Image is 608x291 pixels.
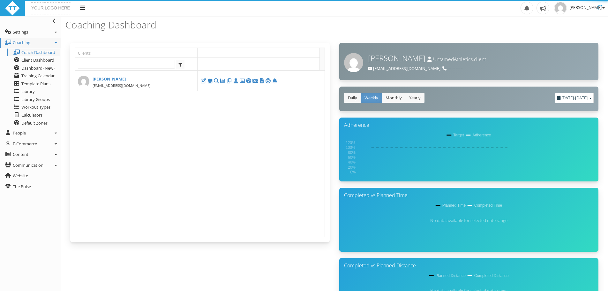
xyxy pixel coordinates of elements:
a: Workout Types [7,103,60,111]
text: 20% [348,165,356,169]
a: Progress images [239,78,245,83]
a: Training Calendar [7,72,60,80]
text: 120% [346,141,356,145]
a: Library [7,88,60,96]
span: Library [21,88,35,94]
span: [DATE] [575,95,588,101]
span: Content [13,151,28,157]
span: --- -- --- -- [447,65,463,71]
span: UntamedAthletics.client [433,56,486,63]
a: Account [252,78,259,83]
a: Library Groups [7,96,60,103]
span: select [176,60,184,68]
span: Default Zones [21,120,48,126]
h3: Coaching Dashboard [65,19,332,30]
text: 100% [346,145,356,150]
img: yourlogohere.png [30,1,72,16]
span: Coach Dashboard [21,50,55,55]
a: Edit Client [200,78,206,83]
a: Files [226,78,232,83]
span: Training Calendar [21,73,55,79]
span: Phone number [442,65,463,71]
span: Settings [13,29,28,35]
span: People [13,130,26,136]
small: Username [427,56,486,63]
a: Yearly [405,93,424,103]
span: Library Groups [21,96,50,102]
span: Communication [13,162,43,168]
span: [PERSON_NAME] [368,53,425,63]
text: 0% [350,170,356,174]
h3: Adherence [344,122,594,128]
span: Workout Types [21,104,50,110]
span: The Pulse [13,184,31,189]
span: Coaching [13,40,30,45]
a: Client Dashboard [7,56,60,64]
span: E-Commerce [13,141,37,147]
span: [DATE] [561,95,574,101]
text: 40% [348,160,356,165]
a: Activity Search [213,78,220,83]
a: Training Calendar [206,78,213,83]
text: 80% [348,150,356,155]
a: Clients [78,48,197,57]
a: Monthly [382,93,406,103]
span: Calculators [21,112,42,118]
span: [EMAIL_ADDRESS][DOMAIN_NAME] [373,65,440,71]
small: [EMAIL_ADDRESS][DOMAIN_NAME] [93,83,151,88]
a: Coach Dashboard [7,49,60,57]
div: - [555,93,594,103]
span: Client Dashboard [21,57,54,63]
a: Weekly [361,93,382,103]
a: Training Zones [265,78,271,83]
a: Client Training Dashboard [245,78,252,83]
text: 60% [348,155,356,160]
span: Template Plans [21,81,50,87]
a: Notifications [271,78,278,83]
span: [PERSON_NAME] [569,4,605,10]
span: Email [368,65,440,71]
span: Website [13,173,28,179]
a: [PERSON_NAME] [78,76,195,82]
a: Calculators [7,111,60,119]
a: Profile [233,78,239,83]
a: Submitted Forms [259,78,265,83]
a: Template Plans [7,80,60,88]
a: Daily [344,93,361,103]
a: Dashboard (New) [7,64,60,72]
img: ae2ab675463226ac4e4ab06d787f962c [554,2,567,14]
div: No data available for selected date range [334,218,604,224]
a: Performance [220,78,226,83]
a: Default Zones [7,119,60,127]
span: Dashboard (New) [21,65,55,71]
img: ttbadgewhite_48x48.png [5,1,20,16]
